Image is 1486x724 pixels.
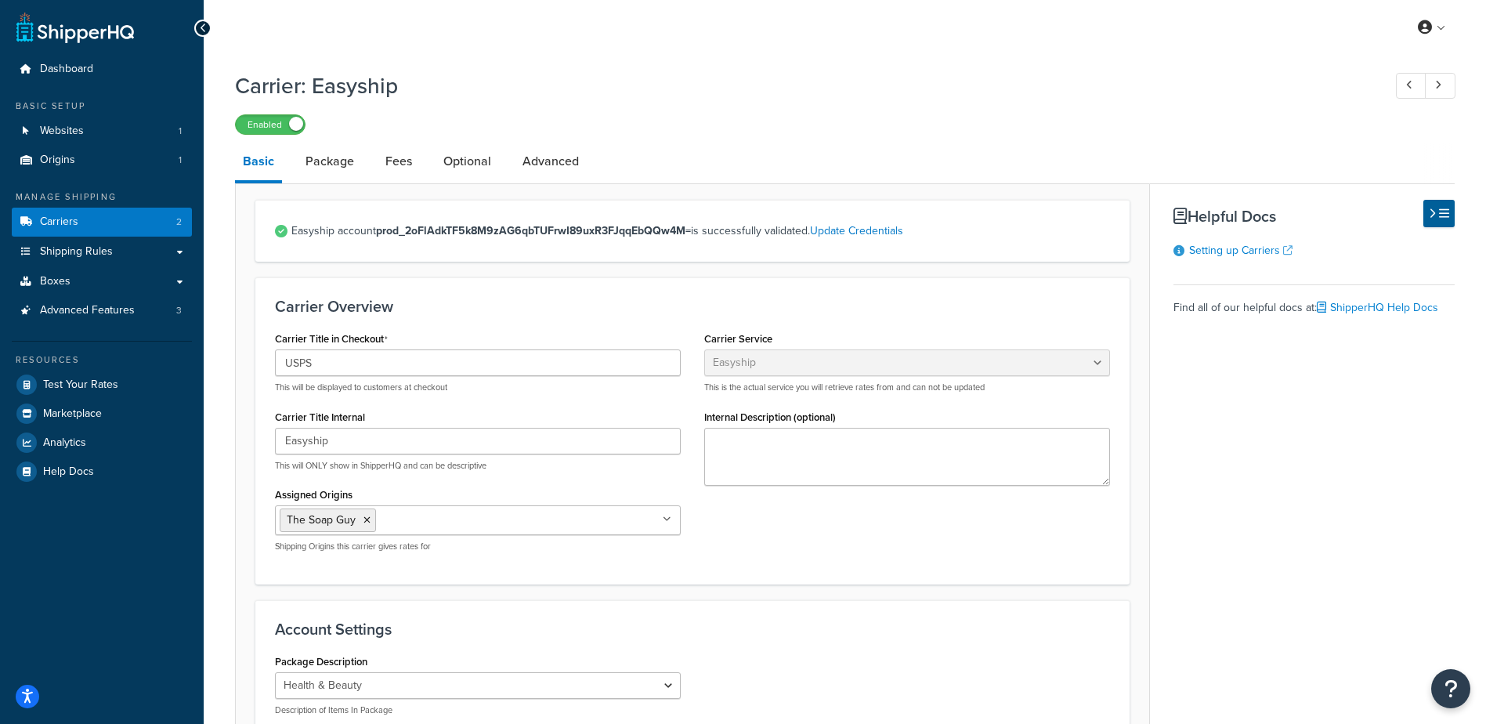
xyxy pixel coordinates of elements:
span: Test Your Rates [43,378,118,392]
label: Carrier Title Internal [275,411,365,423]
span: Websites [40,125,84,138]
h3: Helpful Docs [1173,208,1455,225]
span: Analytics [43,436,86,450]
span: Shipping Rules [40,245,113,259]
li: Advanced Features [12,296,192,325]
label: Enabled [236,115,305,134]
span: The Soap Guy [287,512,356,528]
span: Dashboard [40,63,93,76]
p: This is the actual service you will retrieve rates from and can not be updated [704,382,1110,393]
a: Package [298,143,362,180]
a: Carriers2 [12,208,192,237]
a: Test Your Rates [12,371,192,399]
div: Find all of our helpful docs at: [1173,284,1455,319]
a: Origins1 [12,146,192,175]
a: Advanced Features3 [12,296,192,325]
a: Next Record [1425,73,1455,99]
span: Help Docs [43,465,94,479]
a: Fees [378,143,420,180]
a: Optional [436,143,499,180]
div: Manage Shipping [12,190,192,204]
a: Help Docs [12,458,192,486]
a: Marketplace [12,400,192,428]
div: Basic Setup [12,100,192,113]
div: Resources [12,353,192,367]
label: Assigned Origins [275,489,353,501]
p: This will be displayed to customers at checkout [275,382,681,393]
span: Boxes [40,275,71,288]
p: Shipping Origins this carrier gives rates for [275,541,681,552]
span: Marketplace [43,407,102,421]
span: Carriers [40,215,78,229]
a: Dashboard [12,55,192,84]
li: Origins [12,146,192,175]
span: Origins [40,154,75,167]
p: Description of Items In Package [275,704,681,716]
a: Boxes [12,267,192,296]
li: Websites [12,117,192,146]
a: ShipperHQ Help Docs [1317,299,1438,316]
a: Basic [235,143,282,183]
span: 2 [176,215,182,229]
span: Easyship account is successfully validated. [291,220,1110,242]
label: Internal Description (optional) [704,411,836,423]
label: Package Description [275,656,367,668]
label: Carrier Service [704,333,772,345]
h1: Carrier: Easyship [235,71,1367,101]
span: Advanced Features [40,304,135,317]
a: Advanced [515,143,587,180]
a: Websites1 [12,117,192,146]
button: Open Resource Center [1431,669,1470,708]
span: 1 [179,125,182,138]
a: Shipping Rules [12,237,192,266]
label: Carrier Title in Checkout [275,333,388,346]
p: This will ONLY show in ShipperHQ and can be descriptive [275,460,681,472]
strong: prod_2oFlAdkTF5k8M9zAG6qbTUFrwI89uxR3FJqqEbQQw4M= [376,223,691,239]
span: 3 [176,304,182,317]
h3: Account Settings [275,621,1110,638]
a: Update Credentials [810,223,903,239]
li: Carriers [12,208,192,237]
h3: Carrier Overview [275,298,1110,315]
span: 1 [179,154,182,167]
a: Analytics [12,429,192,457]
a: Previous Record [1396,73,1426,99]
a: Setting up Carriers [1189,242,1293,259]
button: Hide Help Docs [1423,200,1455,227]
